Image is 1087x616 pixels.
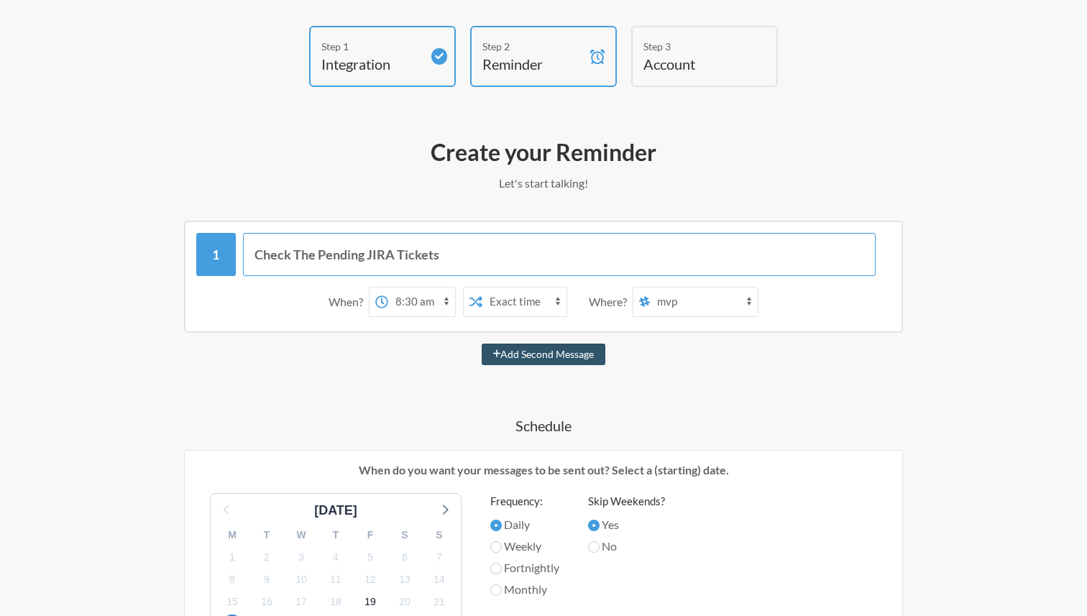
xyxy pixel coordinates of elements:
span: Sunday 19 October 2025 [360,592,380,612]
div: F [353,524,387,546]
div: Step 1 [321,39,422,54]
span: Wednesday 1 October 2025 [222,547,242,567]
div: When? [329,287,369,317]
label: Weekly [490,538,559,555]
div: M [215,524,249,546]
div: S [387,524,422,546]
label: Frequency: [490,493,559,510]
span: Sunday 5 October 2025 [360,547,380,567]
button: Add Second Message [482,344,606,365]
input: Daily [490,520,502,531]
p: Let's start talking! [127,175,960,192]
span: Tuesday 7 October 2025 [429,547,449,567]
div: Step 2 [482,39,583,54]
h4: Reminder [482,54,583,74]
input: Weekly [490,541,502,553]
label: Skip Weekends? [588,493,665,510]
h4: Schedule [127,415,960,436]
div: W [284,524,318,546]
label: No [588,538,665,555]
span: Thursday 9 October 2025 [257,569,277,589]
input: Yes [588,520,600,531]
h4: Account [643,54,744,74]
span: Thursday 16 October 2025 [257,592,277,612]
div: T [249,524,284,546]
div: [DATE] [308,501,363,520]
span: Friday 17 October 2025 [291,592,311,612]
h4: Integration [321,54,422,74]
span: Friday 3 October 2025 [291,547,311,567]
span: Wednesday 8 October 2025 [222,569,242,589]
div: S [422,524,457,546]
span: Wednesday 15 October 2025 [222,592,242,612]
div: Step 3 [643,39,744,54]
span: Monday 13 October 2025 [395,569,415,589]
p: When do you want your messages to be sent out? Select a (starting) date. [196,461,891,479]
span: Tuesday 14 October 2025 [429,569,449,589]
span: Thursday 2 October 2025 [257,547,277,567]
span: Saturday 4 October 2025 [326,547,346,567]
span: Saturday 11 October 2025 [326,569,346,589]
label: Fortnightly [490,559,559,576]
span: Monday 6 October 2025 [395,547,415,567]
label: Yes [588,516,665,533]
span: Tuesday 21 October 2025 [429,592,449,612]
input: Message [243,233,876,276]
span: Sunday 12 October 2025 [360,569,380,589]
div: Where? [589,287,633,317]
label: Monthly [490,581,559,598]
h2: Create your Reminder [127,137,960,167]
label: Daily [490,516,559,533]
span: Friday 10 October 2025 [291,569,311,589]
input: Monthly [490,584,502,596]
input: Fortnightly [490,563,502,574]
span: Monday 20 October 2025 [395,592,415,612]
span: Saturday 18 October 2025 [326,592,346,612]
div: T [318,524,353,546]
input: No [588,541,600,553]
